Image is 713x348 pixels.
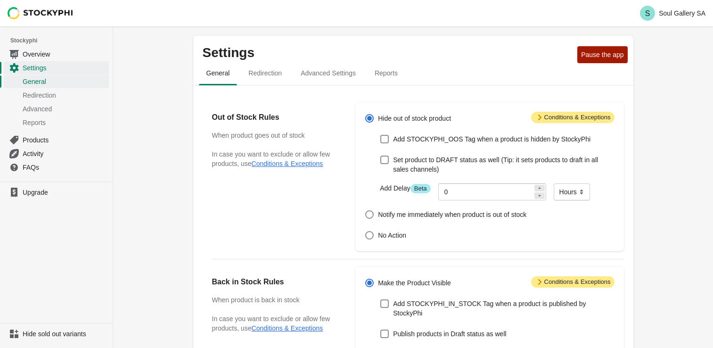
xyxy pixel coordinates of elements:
[4,160,109,174] a: FAQs
[23,91,107,100] span: Redirection
[393,155,614,174] span: Set product to DRAFT status as well (Tip: it sets products to draft in all sales channels)
[4,88,109,102] a: Redirection
[23,188,107,197] span: Upgrade
[4,61,109,75] a: Settings
[659,9,705,17] p: Soul Gallery SA
[581,51,623,58] span: Pause the app
[393,134,590,144] span: Add STOCKYPHI_OOS Tag when a product is hidden by StockyPhi
[23,77,107,86] span: General
[212,149,337,168] p: In case you want to exclude or allow few products, use
[212,276,337,288] h2: Back in Stock Rules
[4,133,109,147] a: Products
[293,65,363,82] span: Advanced Settings
[4,147,109,160] a: Activity
[378,231,406,240] span: No Action
[367,65,405,82] span: Reports
[378,278,451,288] span: Make the Product Visible
[239,61,291,85] button: redirection
[531,276,615,288] span: Conditions & Exceptions
[199,65,238,82] span: General
[4,47,109,61] a: Overview
[380,183,430,193] label: Add Delay
[645,9,650,17] text: S
[23,135,107,145] span: Products
[10,36,113,45] span: Stockyphi
[640,6,655,21] span: Avatar with initials S
[23,329,107,339] span: Hide sold out variants
[531,112,615,123] span: Conditions & Exceptions
[365,61,407,85] button: reports
[212,295,337,305] h3: When product is back in stock
[4,186,109,199] a: Upgrade
[23,104,107,114] span: Advanced
[252,160,323,167] button: Conditions & Exceptions
[378,210,526,219] span: Notify me immediately when product is out of stock
[197,61,239,85] button: general
[8,7,74,19] img: Stockyphi
[212,314,337,333] p: In case you want to exclude or allow few products, use
[212,131,337,140] h3: When product goes out of stock
[4,116,109,129] a: Reports
[241,65,289,82] span: Redirection
[4,102,109,116] a: Advanced
[23,50,107,59] span: Overview
[4,327,109,340] a: Hide sold out variants
[291,61,365,85] button: Advanced settings
[378,114,451,123] span: Hide out of stock product
[4,75,109,88] a: General
[23,149,107,158] span: Activity
[393,299,614,318] span: Add STOCKYPHI_IN_STOCK Tag when a product is published by StockyPhi
[636,4,709,23] button: Avatar with initials SSoul Gallery SA
[23,118,107,127] span: Reports
[212,112,337,123] h2: Out of Stock Rules
[203,45,574,60] p: Settings
[23,63,107,73] span: Settings
[393,329,506,339] span: Publish products in Draft status as well
[577,46,627,63] button: Pause the app
[410,184,431,193] span: Beta
[23,163,107,172] span: FAQs
[252,324,323,332] button: Conditions & Exceptions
